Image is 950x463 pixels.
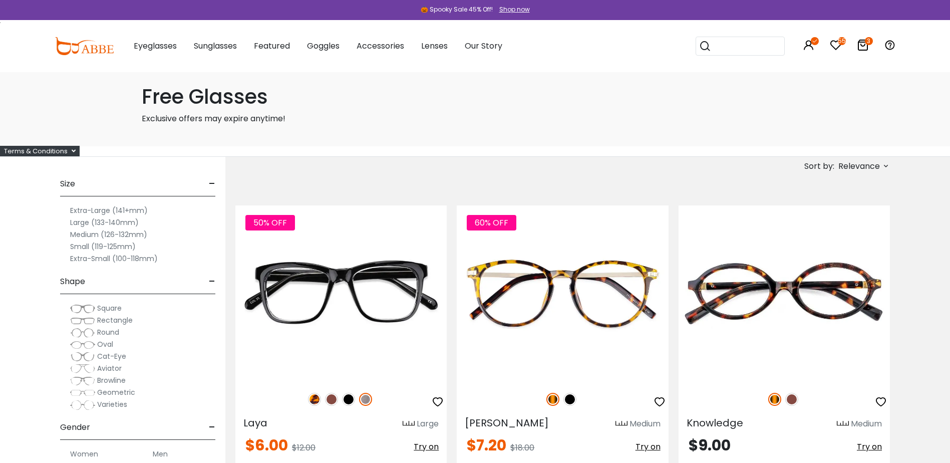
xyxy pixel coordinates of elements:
[70,253,158,265] label: Extra-Small (100-118mm)
[467,434,506,456] span: $7.20
[414,441,439,452] span: Try on
[209,415,215,439] span: -
[142,113,809,125] p: Exclusive offers may expire anytime!
[70,216,139,228] label: Large (133-140mm)
[97,339,113,349] span: Oval
[209,172,215,196] span: -
[97,363,122,373] span: Aviator
[245,434,288,456] span: $6.00
[254,40,290,52] span: Featured
[546,393,559,406] img: Tortoise
[70,388,95,398] img: Geometric.png
[467,215,516,230] span: 60% OFF
[457,205,668,382] img: Tortoise Callie - Combination ,Universal Bridge Fit
[403,420,415,428] img: size ruler
[142,85,809,109] h1: Free Glasses
[342,393,355,406] img: Black
[838,157,880,175] span: Relevance
[785,393,798,406] img: Brown
[689,434,731,456] span: $9.00
[838,37,846,45] i: 55
[153,448,168,460] label: Men
[307,40,340,52] span: Goggles
[465,40,502,52] span: Our Story
[70,352,95,362] img: Cat-Eye.png
[70,228,147,241] label: Medium (126-132mm)
[97,399,127,409] span: Varieties
[70,340,95,350] img: Oval.png
[97,375,126,385] span: Browline
[292,442,315,453] span: $12.00
[830,41,842,53] a: 55
[325,393,338,406] img: Brown
[235,205,447,382] img: Gun Laya - Plastic ,Universal Bridge Fit
[70,400,95,410] img: Varieties.png
[421,5,493,14] div: 🎃 Spooky Sale 45% Off!
[97,387,135,397] span: Geometric
[414,438,439,456] button: Try on
[97,327,119,337] span: Round
[804,160,834,172] span: Sort by:
[70,328,95,338] img: Round.png
[357,40,404,52] span: Accessories
[865,37,873,45] i: 3
[209,270,215,294] span: -
[245,215,295,230] span: 50% OFF
[857,438,882,456] button: Try on
[243,416,267,430] span: Laya
[465,416,549,430] span: [PERSON_NAME]
[629,418,661,430] div: Medium
[70,304,95,314] img: Square.png
[359,393,372,406] img: Gun
[60,270,85,294] span: Shape
[687,416,743,430] span: Knowledge
[510,442,534,453] span: $18.00
[70,364,95,374] img: Aviator.png
[417,418,439,430] div: Large
[194,40,237,52] span: Sunglasses
[636,438,661,456] button: Try on
[837,420,849,428] img: size ruler
[563,393,576,406] img: Black
[768,393,781,406] img: Tortoise
[636,441,661,452] span: Try on
[70,241,136,253] label: Small (119-125mm)
[851,418,882,430] div: Medium
[494,5,530,14] a: Shop now
[308,393,321,406] img: Leopard
[857,41,869,53] a: 3
[60,415,90,439] span: Gender
[55,37,114,55] img: abbeglasses.com
[857,441,882,452] span: Try on
[70,204,148,216] label: Extra-Large (141+mm)
[70,376,95,386] img: Browline.png
[97,315,133,325] span: Rectangle
[134,40,177,52] span: Eyeglasses
[97,303,122,313] span: Square
[615,420,627,428] img: size ruler
[70,448,98,460] label: Women
[499,5,530,14] div: Shop now
[97,351,126,361] span: Cat-Eye
[60,172,75,196] span: Size
[679,205,890,382] img: Tortoise Knowledge - Acetate ,Universal Bridge Fit
[70,316,95,326] img: Rectangle.png
[421,40,448,52] span: Lenses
